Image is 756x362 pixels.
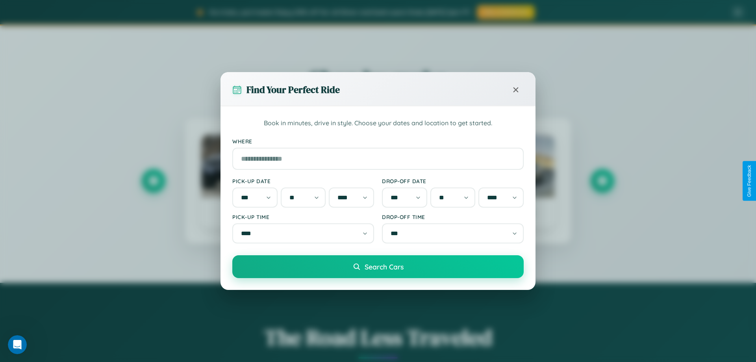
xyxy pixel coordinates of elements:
label: Drop-off Date [382,178,524,184]
label: Where [232,138,524,145]
label: Pick-up Date [232,178,374,184]
span: Search Cars [365,262,404,271]
p: Book in minutes, drive in style. Choose your dates and location to get started. [232,118,524,128]
button: Search Cars [232,255,524,278]
label: Drop-off Time [382,213,524,220]
h3: Find Your Perfect Ride [246,83,340,96]
label: Pick-up Time [232,213,374,220]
